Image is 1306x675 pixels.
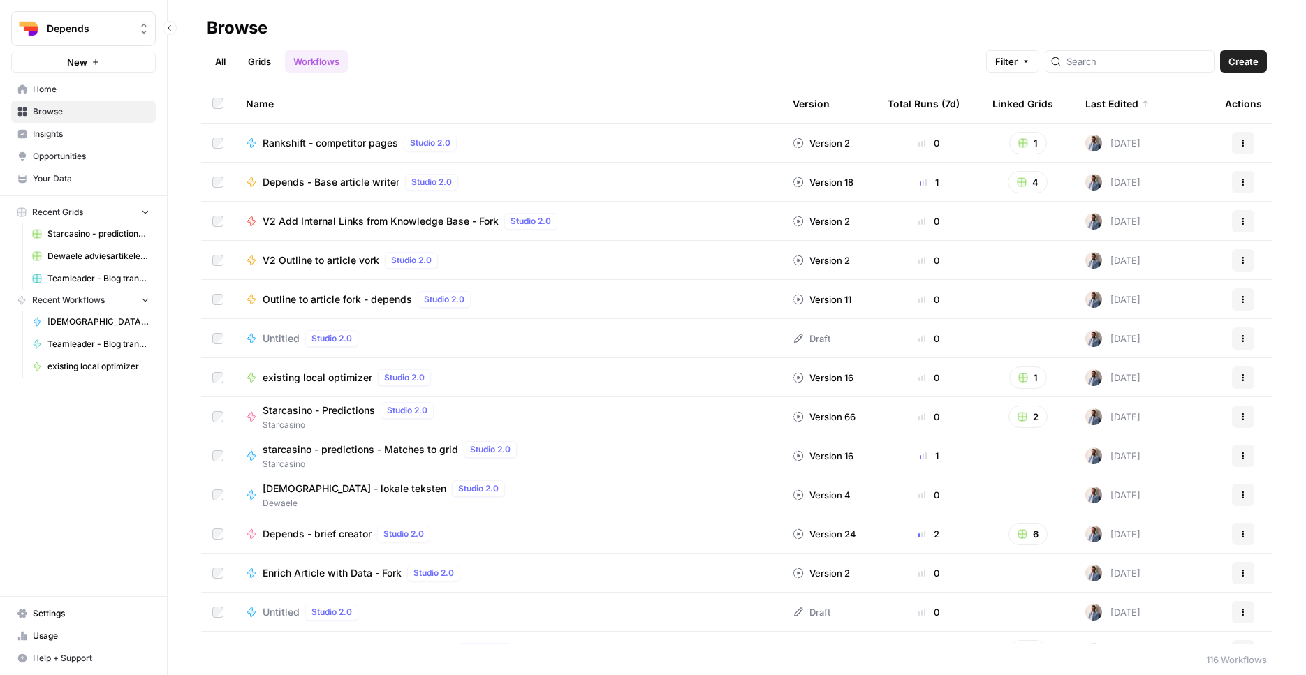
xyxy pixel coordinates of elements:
[1085,174,1140,191] div: [DATE]
[1085,408,1102,425] img: 542af2wjek5zirkck3dd1n2hljhm
[11,78,156,101] a: Home
[11,145,156,168] a: Opportunities
[888,214,970,228] div: 0
[263,292,412,306] span: Outline to article fork - depends
[47,228,149,240] span: Starcasino - predictions - matches grid JPL
[11,202,156,223] button: Recent Grids
[424,293,464,306] span: Studio 2.0
[263,371,372,385] span: existing local optimizer
[1085,604,1140,621] div: [DATE]
[1085,369,1102,386] img: 542af2wjek5zirkck3dd1n2hljhm
[16,16,41,41] img: Depends Logo
[1085,604,1102,621] img: 542af2wjek5zirkck3dd1n2hljhm
[1009,366,1047,389] button: 1
[1085,213,1140,230] div: [DATE]
[888,410,970,424] div: 0
[1009,132,1047,154] button: 1
[1085,252,1102,269] img: 542af2wjek5zirkck3dd1n2hljhm
[888,566,970,580] div: 0
[888,605,970,619] div: 0
[1206,653,1267,667] div: 116 Workflows
[26,333,156,355] a: Teamleader - Blog translator - V3
[246,526,770,542] a: Depends - brief creatorStudio 2.0
[1220,50,1267,73] button: Create
[33,150,149,163] span: Opportunities
[246,369,770,386] a: existing local optimizerStudio 2.0
[1085,643,1102,660] img: 542af2wjek5zirkck3dd1n2hljhm
[311,606,352,618] span: Studio 2.0
[888,292,970,306] div: 0
[793,214,850,228] div: Version 2
[1009,640,1047,662] button: 1
[263,443,458,457] span: starcasino - predictions - Matches to grid
[32,206,83,218] span: Recent Grids
[793,410,856,424] div: Version 66
[11,11,156,46] button: Workspace: Depends
[263,566,402,580] span: Enrich Article with Data - Fork
[263,403,375,417] span: Starcasino - Predictions
[384,371,425,384] span: Studio 2.0
[263,497,511,510] span: Dewaele
[11,52,156,73] button: New
[888,527,970,541] div: 2
[986,50,1039,73] button: Filter
[793,136,850,150] div: Version 2
[33,128,149,140] span: Insights
[246,84,770,123] div: Name
[1085,135,1140,151] div: [DATE]
[11,101,156,123] a: Browse
[1085,291,1140,308] div: [DATE]
[11,123,156,145] a: Insights
[246,252,770,269] a: V2 Outline to article vorkStudio 2.0
[1085,84,1150,123] div: Last Edited
[888,449,970,463] div: 1
[263,253,379,267] span: V2 Outline to article vork
[26,355,156,378] a: existing local optimizer
[47,338,149,350] span: Teamleader - Blog translator - V3
[26,245,156,267] a: Dewaele adviesartikelen optimalisatie suggesties
[26,267,156,290] a: Teamleader - Blog translator - V3 Grid
[263,482,446,496] span: [DEMOGRAPHIC_DATA] - lokale teksten
[1085,369,1140,386] div: [DATE]
[793,253,850,267] div: Version 2
[1085,135,1102,151] img: 542af2wjek5zirkck3dd1n2hljhm
[1085,565,1140,581] div: [DATE]
[793,332,830,346] div: Draft
[793,566,850,580] div: Version 2
[1085,565,1102,581] img: 542af2wjek5zirkck3dd1n2hljhm
[793,449,853,463] div: Version 16
[246,604,770,621] a: UntitledStudio 2.0
[410,137,450,149] span: Studio 2.0
[1085,174,1102,191] img: 542af2wjek5zirkck3dd1n2hljhm
[793,292,851,306] div: Version 11
[1085,487,1102,503] img: 542af2wjek5zirkck3dd1n2hljhm
[47,272,149,285] span: Teamleader - Blog translator - V3 Grid
[207,50,234,73] a: All
[32,294,105,306] span: Recent Workflows
[387,404,427,417] span: Studio 2.0
[1008,523,1048,545] button: 6
[33,105,149,118] span: Browse
[26,311,156,333] a: [DEMOGRAPHIC_DATA] - lokale teksten
[458,482,499,495] span: Studio 2.0
[411,176,452,188] span: Studio 2.0
[11,602,156,625] a: Settings
[263,419,439,431] span: Starcasino
[383,528,424,540] span: Studio 2.0
[888,371,970,385] div: 0
[246,441,770,470] a: starcasino - predictions - Matches to gridStudio 2.0Starcasino
[470,443,511,456] span: Studio 2.0
[1085,526,1140,542] div: [DATE]
[1008,406,1048,428] button: 2
[263,527,372,541] span: Depends - brief creator
[246,291,770,308] a: Outline to article fork - dependsStudio 2.0
[285,50,348,73] a: Workflows
[207,17,267,39] div: Browse
[1085,447,1102,464] img: 542af2wjek5zirkck3dd1n2hljhm
[11,647,156,669] button: Help + Support
[33,172,149,185] span: Your Data
[1085,330,1102,347] img: 542af2wjek5zirkck3dd1n2hljhm
[263,214,499,228] span: V2 Add Internal Links from Knowledge Base - Fork
[263,605,300,619] span: Untitled
[1085,291,1102,308] img: 542af2wjek5zirkck3dd1n2hljhm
